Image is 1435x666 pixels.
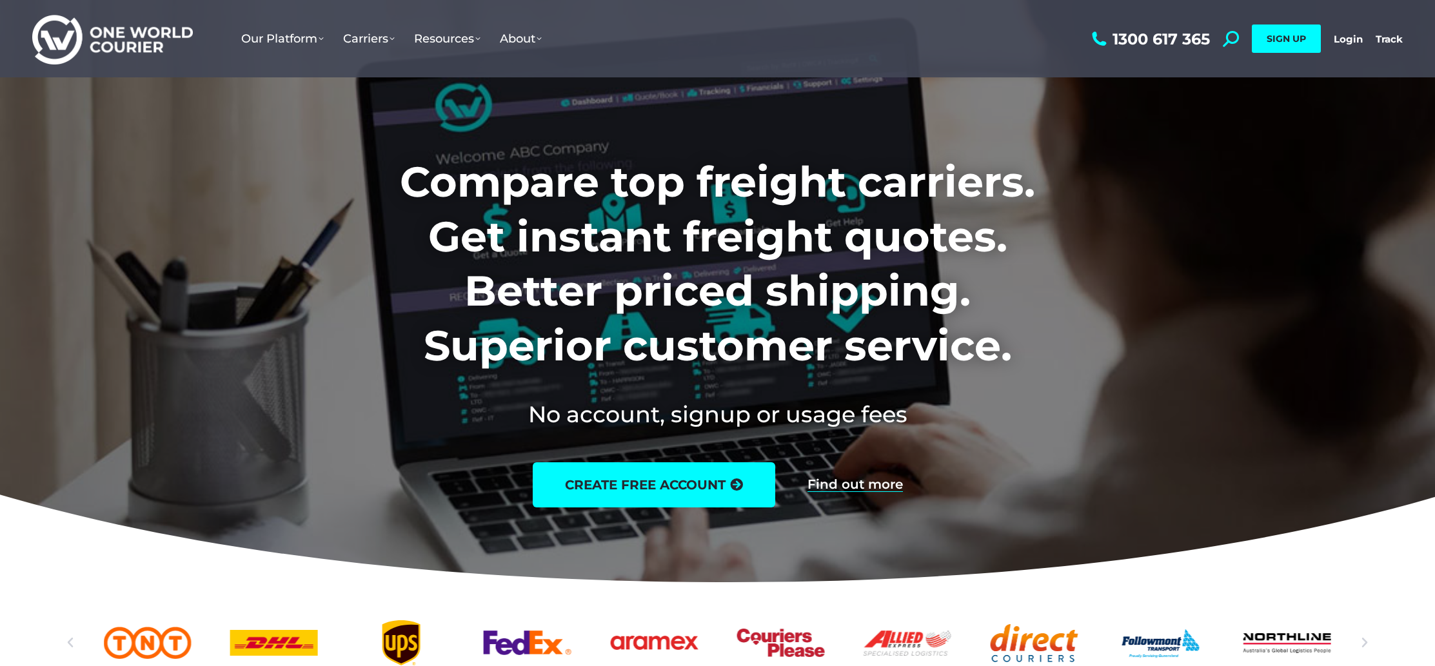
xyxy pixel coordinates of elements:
[1334,33,1363,45] a: Login
[343,32,395,46] span: Carriers
[104,620,192,665] a: TNT logo Australian freight company
[610,620,698,665] a: Aramex_logo
[1267,33,1306,44] span: SIGN UP
[484,620,571,665] div: 5 / 25
[404,19,490,59] a: Resources
[484,620,571,665] a: FedEx logo
[315,398,1120,430] h2: No account, signup or usage fees
[490,19,551,59] a: About
[990,620,1078,665] a: Direct Couriers logo
[990,620,1078,665] div: 9 / 25
[32,13,193,65] img: One World Courier
[737,620,824,665] a: Couriers Please logo
[864,620,951,665] div: 8 / 25
[864,620,951,665] a: Allied Express logo
[1117,620,1205,665] div: 10 / 25
[414,32,480,46] span: Resources
[232,19,333,59] a: Our Platform
[333,19,404,59] a: Carriers
[104,620,192,665] div: 2 / 25
[357,620,444,665] div: 4 / 25
[1376,33,1403,45] a: Track
[1243,620,1331,665] div: 11 / 25
[1243,620,1331,665] a: Northline logo
[610,620,698,665] div: 6 / 25
[241,32,324,46] span: Our Platform
[104,620,1332,665] div: Slides
[1117,620,1205,665] a: Followmont transoirt web logo
[230,620,318,665] div: 3 / 25
[230,620,318,665] a: DHl logo
[315,155,1120,373] h1: Compare top freight carriers. Get instant freight quotes. Better priced shipping. Superior custom...
[807,478,903,492] a: Find out more
[500,32,542,46] span: About
[737,620,824,665] div: 7 / 25
[1089,31,1210,47] a: 1300 617 365
[1252,24,1321,53] a: SIGN UP
[533,462,775,507] a: create free account
[357,620,444,665] a: UPS logo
